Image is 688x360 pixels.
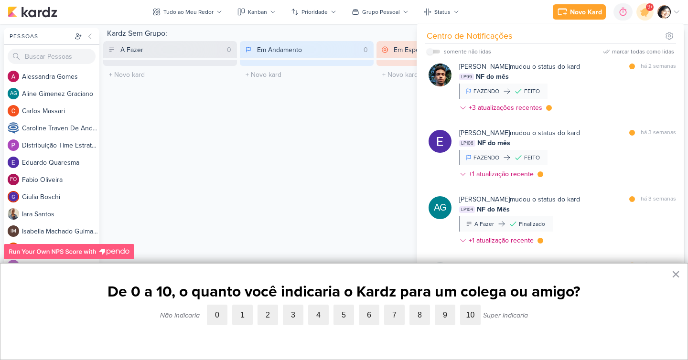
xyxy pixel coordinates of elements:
label: 6 [359,305,379,325]
div: +3 atualizações recentes [469,103,544,113]
div: I s a b e l l a M a c h a d o G u i m a r ã e s [22,226,99,236]
div: Pessoas [8,32,73,41]
div: há 3 semanas [641,194,676,204]
div: Finalizado [519,220,545,228]
div: somente não lidas [444,47,491,56]
div: Fabio Oliveira [8,174,19,185]
input: Buscar Pessoas [8,49,96,64]
label: 10 [460,305,481,325]
div: há 2 semanas [641,62,676,72]
div: FEITO [524,153,540,162]
div: 0 [223,45,235,55]
p: AG [10,91,17,96]
b: [PERSON_NAME] [459,262,510,270]
div: FAZENDO [473,153,499,162]
label: 4 [308,305,329,325]
input: + Novo kard [242,68,372,82]
img: Caroline Traven De Andrade [8,122,19,134]
div: 0 [360,45,372,55]
label: 2 [258,305,278,325]
div: C a r l o s M a s s a r i [22,106,99,116]
div: Isabella Machado Guimarães [8,225,19,237]
div: Centro de Notificações [427,30,512,42]
input: + Novo kard [105,68,235,82]
label: 0 [207,305,227,325]
div: A Fazer [474,220,494,228]
div: A l i n e G i m e n e z G r a c i a n o [22,89,99,99]
img: Iara Santos [8,208,19,220]
span: 9+ [647,3,653,11]
span: NF do Mês [477,204,510,214]
span: LP99 [459,74,474,80]
b: [PERSON_NAME] [459,129,510,137]
div: Em Andamento [257,45,302,55]
span: LP104 [459,206,475,213]
div: Novo Kard [570,7,602,17]
p: FO [10,177,17,182]
div: Aline Gimenez Graciano [8,88,19,99]
div: FAZENDO [473,87,499,95]
div: F a b i o O l i v e i r a [22,175,99,185]
div: há 3 semanas [641,261,676,271]
img: Lucimara Paz [657,5,671,19]
img: Eduardo Quaresma [8,157,19,168]
div: Aline Gimenez Graciano [429,196,451,219]
img: Alessandra Gomes [8,71,19,82]
div: Kardz Sem Grupo: [103,28,647,41]
div: Super indicaria [483,311,528,319]
div: Em Espera [394,45,425,55]
b: [PERSON_NAME] [459,195,510,203]
img: nps-branding.png [4,244,134,259]
label: 5 [333,305,354,325]
h2: De 0 a 10, o quanto você indicaria o Kardz para um colega ou amigo? [20,283,668,301]
img: Giulia Boschi [8,191,19,202]
div: C a r o l i n e T r a v e n D e A n d r a d e [22,123,99,133]
button: Fechar [671,266,680,282]
div: +1 atualização recente [469,235,536,245]
div: A Fazer [120,45,143,55]
div: FEITO [524,87,540,95]
span: NF do mês [476,72,509,82]
div: Não indicaria [160,311,200,319]
img: Nelito Junior [429,64,451,86]
div: G i u l i a B o s c h i [22,192,99,202]
img: kardz.app [8,6,57,18]
div: há 3 semanas [641,128,676,138]
img: Mariana Amorim [429,263,451,286]
div: mudou o status do kard [459,128,580,138]
p: AG [434,201,446,214]
label: 9 [435,305,455,325]
div: A l e s s a n d r a G o m e s [22,72,99,82]
div: marcar todas como lidas [612,47,674,56]
div: mudou o status do kard [459,261,580,271]
img: Carlos Massari [8,105,19,116]
img: Eduardo Quaresma [429,130,451,153]
p: IM [11,229,16,234]
div: +1 atualização recente [469,169,536,179]
div: E d u a r d o Q u a r e s m a [22,158,99,168]
label: 7 [384,305,405,325]
div: I a r a S a n t o s [22,209,99,219]
input: + Novo kard [378,68,508,82]
div: D i s t r i b u i ç ã o T i m e E s t r a t é g i c o [22,140,99,150]
label: 3 [283,305,303,325]
b: [PERSON_NAME] [459,63,510,71]
span: NF do mês [477,138,510,148]
span: LP106 [459,140,475,147]
a: Configurações [663,29,676,42]
img: Distribuição Time Estratégico [8,139,19,151]
div: mudou o status do kard [459,62,580,72]
div: mudou o status do kard [459,194,580,204]
label: 1 [232,305,253,325]
label: 8 [409,305,430,325]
